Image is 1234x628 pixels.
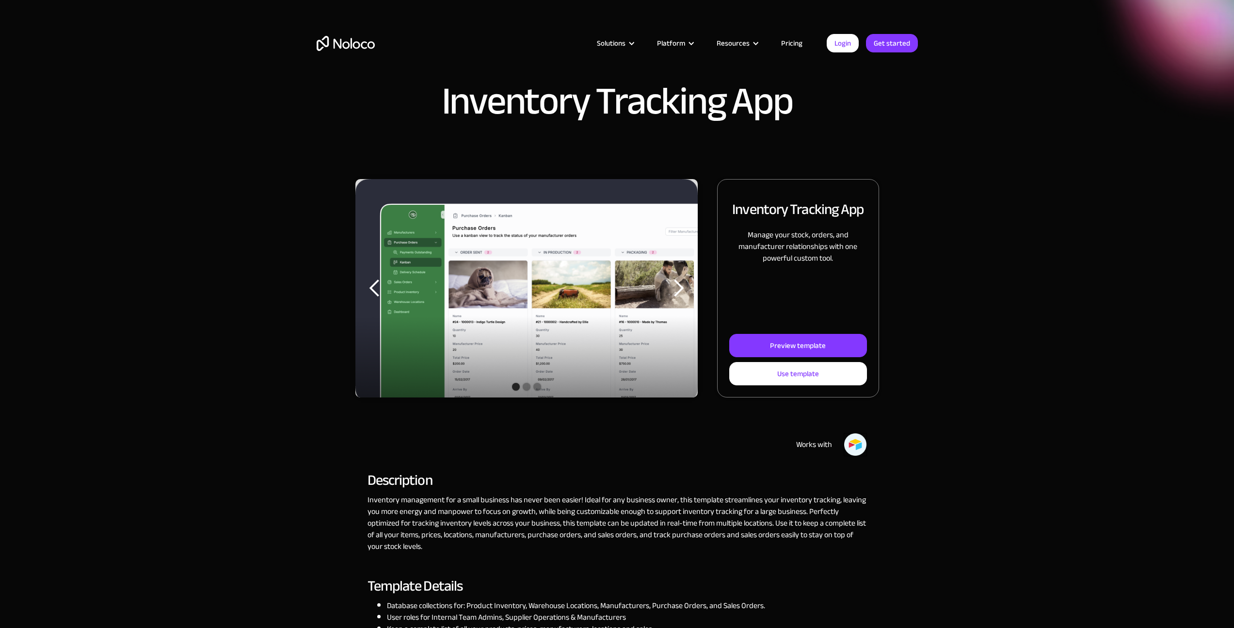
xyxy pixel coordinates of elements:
[777,367,819,380] div: Use template
[732,199,864,219] h2: Inventory Tracking App
[657,37,685,50] div: Platform
[387,600,812,611] li: Database collections for: Product Inventory, Warehouse Locations, Manufacturers, Purchase Orders,...
[387,611,812,623] li: User roles for Internal Team Admins, Supplier Operations & Manufacturers
[729,334,866,357] a: Preview template
[866,34,918,52] a: Get started
[585,37,645,50] div: Solutions
[769,37,815,50] a: Pricing
[717,37,750,50] div: Resources
[770,339,826,352] div: Preview template
[533,383,541,391] div: Show slide 3 of 3
[355,179,394,397] div: previous slide
[827,34,859,52] a: Login
[729,362,866,385] a: Use template
[523,383,530,391] div: Show slide 2 of 3
[705,37,769,50] div: Resources
[317,36,375,51] a: home
[355,179,698,397] div: 1 of 3
[512,383,520,391] div: Show slide 1 of 3
[659,179,698,397] div: next slide
[729,229,866,264] p: Manage your stock, orders, and manufacturer relationships with one powerful custom tool.
[597,37,625,50] div: Solutions
[368,494,867,552] p: Inventory management for a small business has never been easier! Ideal for any business owner, th...
[355,179,698,397] div: carousel
[368,581,812,590] h2: Template Details
[796,439,832,450] div: Works with
[368,476,867,484] h2: Description
[844,433,867,456] img: Airtable
[442,82,793,121] h1: Inventory Tracking App
[645,37,705,50] div: Platform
